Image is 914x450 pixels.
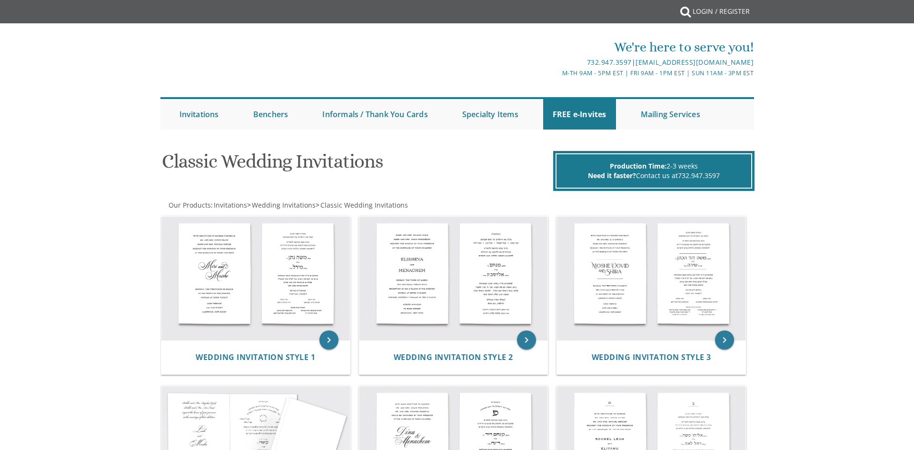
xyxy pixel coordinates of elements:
[251,200,316,210] a: Wedding Invitations
[453,99,528,130] a: Specialty Items
[320,200,408,210] span: Classic Wedding Invitations
[168,200,211,210] a: Our Products
[160,200,457,210] div: :
[214,200,247,210] span: Invitations
[196,352,315,362] span: Wedding Invitation Style 1
[313,99,437,130] a: Informals / Thank You Cards
[358,38,754,57] div: We're here to serve you!
[557,217,745,340] img: Wedding Invitation Style 3
[196,353,315,362] a: Wedding Invitation Style 1
[610,161,666,170] span: Production Time:
[358,57,754,68] div: |
[316,200,408,210] span: >
[394,353,513,362] a: Wedding Invitation Style 2
[358,68,754,78] div: M-Th 9am - 5pm EST | Fri 9am - 1pm EST | Sun 11am - 3pm EST
[543,99,616,130] a: FREE e-Invites
[631,99,710,130] a: Mailing Services
[213,200,247,210] a: Invitations
[319,330,338,350] a: keyboard_arrow_right
[587,58,632,67] a: 732.947.3597
[517,330,536,350] a: keyboard_arrow_right
[678,171,720,180] a: 732.947.3597
[556,153,752,189] div: 2-3 weeks Contact us at
[592,352,711,362] span: Wedding Invitation Style 3
[588,171,636,180] span: Need it faster?
[319,200,408,210] a: Classic Wedding Invitations
[715,330,734,350] a: keyboard_arrow_right
[244,99,298,130] a: Benchers
[162,151,550,179] h1: Classic Wedding Invitations
[359,217,548,340] img: Wedding Invitation Style 2
[394,352,513,362] span: Wedding Invitation Style 2
[247,200,316,210] span: >
[592,353,711,362] a: Wedding Invitation Style 3
[170,99,228,130] a: Invitations
[252,200,316,210] span: Wedding Invitations
[636,58,754,67] a: [EMAIL_ADDRESS][DOMAIN_NAME]
[161,217,350,340] img: Wedding Invitation Style 1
